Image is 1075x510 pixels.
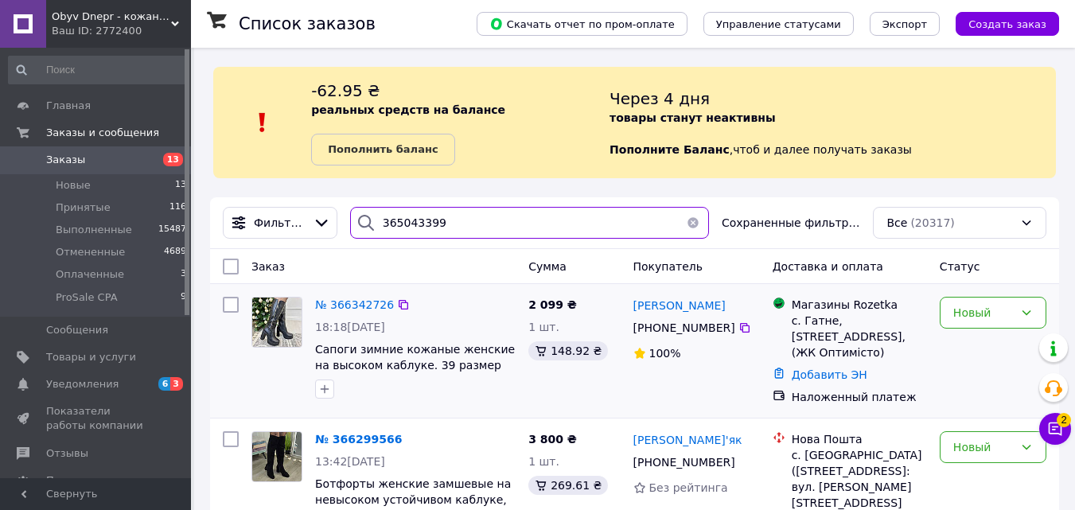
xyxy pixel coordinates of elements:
div: с. Гатне, [STREET_ADDRESS], (ЖК Оптимісто) [792,313,927,360]
div: Новый [953,438,1014,456]
a: Фото товару [251,431,302,482]
b: Пополните Баланс [610,143,730,156]
a: [PERSON_NAME] [633,298,726,313]
button: Создать заказ [956,12,1059,36]
span: 1 шт. [528,321,559,333]
span: Товары и услуги [46,350,136,364]
span: Новые [56,178,91,193]
button: Экспорт [870,12,940,36]
span: Главная [46,99,91,113]
span: (20317) [910,216,954,229]
b: товары станут неактивны [610,111,775,124]
span: 100% [649,347,681,360]
a: № 366342726 [315,298,394,311]
span: Все [886,215,907,231]
span: 3 [170,377,183,391]
span: Без рейтинга [649,481,728,494]
span: 3 [181,267,186,282]
span: 15487 [158,223,186,237]
span: 18:18[DATE] [315,321,385,333]
span: Скачать отчет по пром-оплате [489,17,675,31]
span: Экспорт [882,18,927,30]
button: Очистить [677,207,709,239]
span: 1 шт. [528,455,559,468]
span: 2 099 ₴ [528,298,577,311]
a: Сапоги зимние кожаные женские на высоком каблуке. 39 размер [315,343,515,372]
span: 3 800 ₴ [528,433,577,446]
span: [PERSON_NAME] [633,299,726,312]
a: Создать заказ [940,17,1059,29]
span: 116 [169,200,186,215]
span: Статус [940,260,980,273]
button: Чат с покупателем2 [1039,413,1071,445]
div: [PHONE_NUMBER] [630,317,738,339]
span: Obyv Dnepr - кожаная обувь г. Днепр [52,10,171,24]
a: [PERSON_NAME]'як [633,432,742,448]
span: Создать заказ [968,18,1046,30]
span: 2 [1057,413,1071,427]
span: Выполненные [56,223,132,237]
span: 13 [175,178,186,193]
input: Поиск [8,56,188,84]
span: [PERSON_NAME]'як [633,434,742,446]
div: , чтоб и далее получать заказы [610,80,1056,165]
button: Управление статусами [703,12,854,36]
span: Показатели работы компании [46,404,147,433]
div: [PHONE_NUMBER] [630,451,738,473]
div: 269.61 ₴ [528,476,608,495]
img: :exclamation: [251,111,275,134]
h1: Список заказов [239,14,376,33]
a: Фото товару [251,297,302,348]
span: Отмененные [56,245,125,259]
span: Отзывы [46,446,88,461]
span: Фильтры [254,215,306,231]
span: 6 [158,377,171,391]
div: Новый [953,304,1014,321]
div: Магазины Rozetka [792,297,927,313]
a: Добавить ЭН [792,368,867,381]
span: Сумма [528,260,567,273]
span: Оплаченные [56,267,124,282]
input: Поиск по номеру заказа, ФИО покупателя, номеру телефона, Email, номеру накладной [350,207,709,239]
span: ProSale CPA [56,290,118,305]
b: реальных средств на балансе [311,103,505,116]
div: Ваш ID: 2772400 [52,24,191,38]
a: № 366299566 [315,433,402,446]
span: 13:42[DATE] [315,455,385,468]
span: Доставка и оплата [773,260,883,273]
span: Покупатели [46,473,111,488]
a: Пополнить баланс [311,134,454,165]
img: Фото товару [252,432,302,481]
span: Принятые [56,200,111,215]
div: Наложенный платеж [792,389,927,405]
span: Управление статусами [716,18,841,30]
span: Покупатель [633,260,703,273]
button: Скачать отчет по пром-оплате [477,12,687,36]
img: Фото товару [252,298,302,347]
span: Заказы [46,153,85,167]
span: Через 4 дня [610,89,710,108]
span: 13 [163,153,183,166]
span: Уведомления [46,377,119,391]
span: 4689 [164,245,186,259]
span: Сообщения [46,323,108,337]
div: Нова Пошта [792,431,927,447]
span: Сохраненные фильтры: [722,215,861,231]
span: Заказы и сообщения [46,126,159,140]
span: -62.95 ₴ [311,81,380,100]
span: 9 [181,290,186,305]
span: Заказ [251,260,285,273]
div: 148.92 ₴ [528,341,608,360]
b: Пополнить баланс [328,143,438,155]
